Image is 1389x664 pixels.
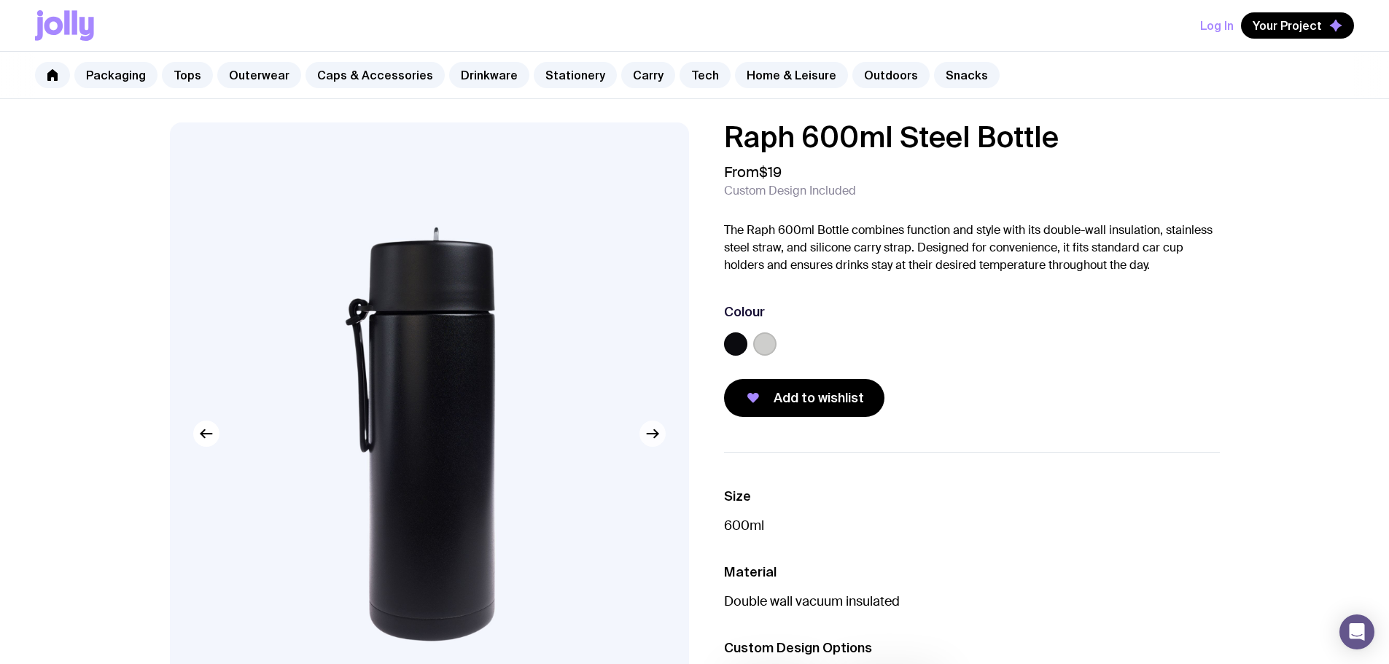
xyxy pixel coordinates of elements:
[724,488,1220,505] h3: Size
[1339,614,1374,649] div: Open Intercom Messenger
[1200,12,1234,39] button: Log In
[774,389,864,407] span: Add to wishlist
[724,593,1220,610] p: Double wall vacuum insulated
[724,163,782,181] span: From
[934,62,1000,88] a: Snacks
[759,163,782,181] span: $19
[1253,18,1322,33] span: Your Project
[724,639,1220,657] h3: Custom Design Options
[724,122,1220,152] h1: Raph 600ml Steel Bottle
[162,62,213,88] a: Tops
[1241,12,1354,39] button: Your Project
[217,62,301,88] a: Outerwear
[724,222,1220,274] p: The Raph 600ml Bottle combines function and style with its double-wall insulation, stainless stee...
[306,62,445,88] a: Caps & Accessories
[680,62,731,88] a: Tech
[449,62,529,88] a: Drinkware
[724,517,1220,534] p: 600ml
[735,62,848,88] a: Home & Leisure
[852,62,930,88] a: Outdoors
[621,62,675,88] a: Carry
[74,62,157,88] a: Packaging
[724,184,856,198] span: Custom Design Included
[534,62,617,88] a: Stationery
[724,563,1220,581] h3: Material
[724,303,765,321] h3: Colour
[724,379,884,417] button: Add to wishlist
